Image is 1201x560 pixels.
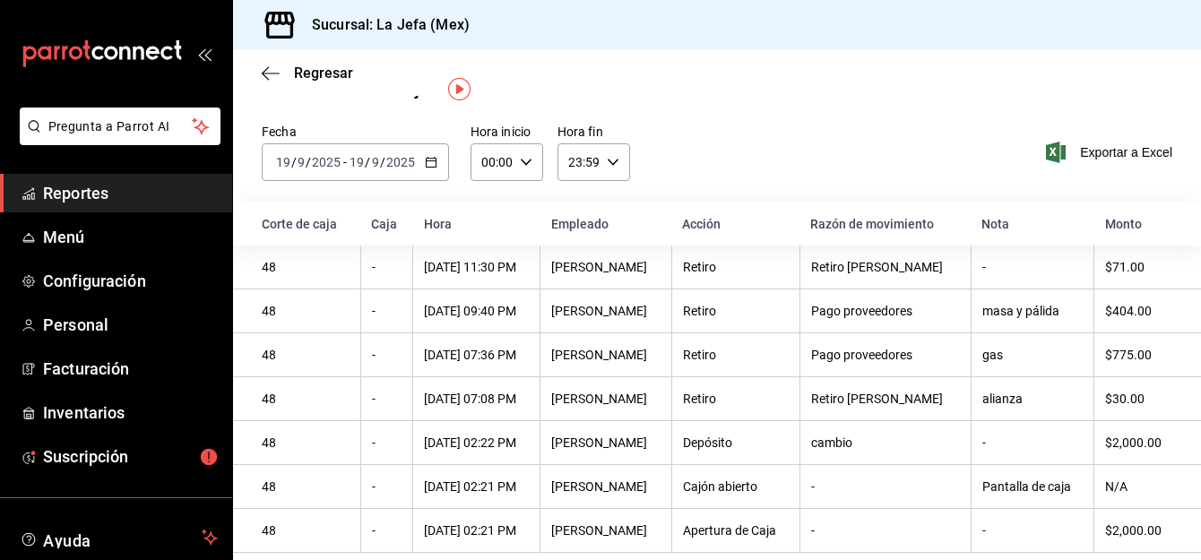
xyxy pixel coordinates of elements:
[275,155,291,169] input: --
[683,304,789,318] div: Retiro
[551,217,661,231] div: Empleado
[1105,479,1172,494] div: N/A
[683,392,789,406] div: Retiro
[982,260,1084,274] div: -
[424,435,529,450] div: [DATE] 02:22 PM
[448,78,471,100] img: Tooltip marker
[297,155,306,169] input: --
[811,304,960,318] div: Pago proveedores
[294,65,353,82] span: Regresar
[262,435,350,450] div: 48
[810,217,960,231] div: Razón de movimiento
[343,155,347,169] span: -
[43,401,218,425] span: Inventarios
[551,479,660,494] div: [PERSON_NAME]
[43,181,218,205] span: Reportes
[1105,435,1172,450] div: $2,000.00
[1105,392,1172,406] div: $30.00
[982,435,1084,450] div: -
[298,14,470,36] h3: Sucursal: La Jefa (Mex)
[371,155,380,169] input: --
[262,348,350,362] div: 48
[372,348,402,362] div: -
[424,217,530,231] div: Hora
[262,260,350,274] div: 48
[291,155,297,169] span: /
[1105,260,1172,274] div: $71.00
[471,125,543,138] label: Hora inicio
[982,523,1084,538] div: -
[20,108,220,145] button: Pregunta a Parrot AI
[981,217,1084,231] div: Nota
[372,523,402,538] div: -
[262,125,449,138] label: Fecha
[43,527,194,548] span: Ayuda
[811,392,960,406] div: Retiro [PERSON_NAME]
[683,260,789,274] div: Retiro
[372,260,402,274] div: -
[262,65,353,82] button: Regresar
[551,435,660,450] div: [PERSON_NAME]
[13,130,220,149] a: Pregunta a Parrot AI
[262,523,350,538] div: 48
[262,479,350,494] div: 48
[372,479,402,494] div: -
[551,260,660,274] div: [PERSON_NAME]
[682,217,789,231] div: Acción
[385,155,416,169] input: ----
[683,435,789,450] div: Depósito
[424,348,529,362] div: [DATE] 07:36 PM
[1105,217,1172,231] div: Monto
[811,523,960,538] div: -
[811,260,960,274] div: Retiro [PERSON_NAME]
[372,304,402,318] div: -
[372,392,402,406] div: -
[365,155,370,169] span: /
[551,523,660,538] div: [PERSON_NAME]
[811,479,960,494] div: -
[982,304,1084,318] div: masa y pálida
[372,435,402,450] div: -
[1105,523,1172,538] div: $2,000.00
[811,435,960,450] div: cambio
[424,392,529,406] div: [DATE] 07:08 PM
[306,155,311,169] span: /
[424,304,529,318] div: [DATE] 09:40 PM
[43,357,218,381] span: Facturación
[982,479,1084,494] div: Pantalla de caja
[683,348,789,362] div: Retiro
[197,47,212,61] button: open_drawer_menu
[262,217,350,231] div: Corte de caja
[1050,142,1172,163] button: Exportar a Excel
[43,269,218,293] span: Configuración
[683,479,789,494] div: Cajón abierto
[48,117,193,136] span: Pregunta a Parrot AI
[1105,304,1172,318] div: $404.00
[380,155,385,169] span: /
[424,479,529,494] div: [DATE] 02:21 PM
[424,523,529,538] div: [DATE] 02:21 PM
[551,348,660,362] div: [PERSON_NAME]
[371,217,402,231] div: Caja
[982,392,1084,406] div: alianza
[551,392,660,406] div: [PERSON_NAME]
[683,523,789,538] div: Apertura de Caja
[811,348,960,362] div: Pago proveedores
[311,155,341,169] input: ----
[551,304,660,318] div: [PERSON_NAME]
[349,155,365,169] input: --
[262,304,350,318] div: 48
[982,348,1084,362] div: gas
[43,313,218,337] span: Personal
[43,225,218,249] span: Menú
[262,392,350,406] div: 48
[424,260,529,274] div: [DATE] 11:30 PM
[43,444,218,469] span: Suscripción
[1105,348,1172,362] div: $775.00
[557,125,630,138] label: Hora fin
